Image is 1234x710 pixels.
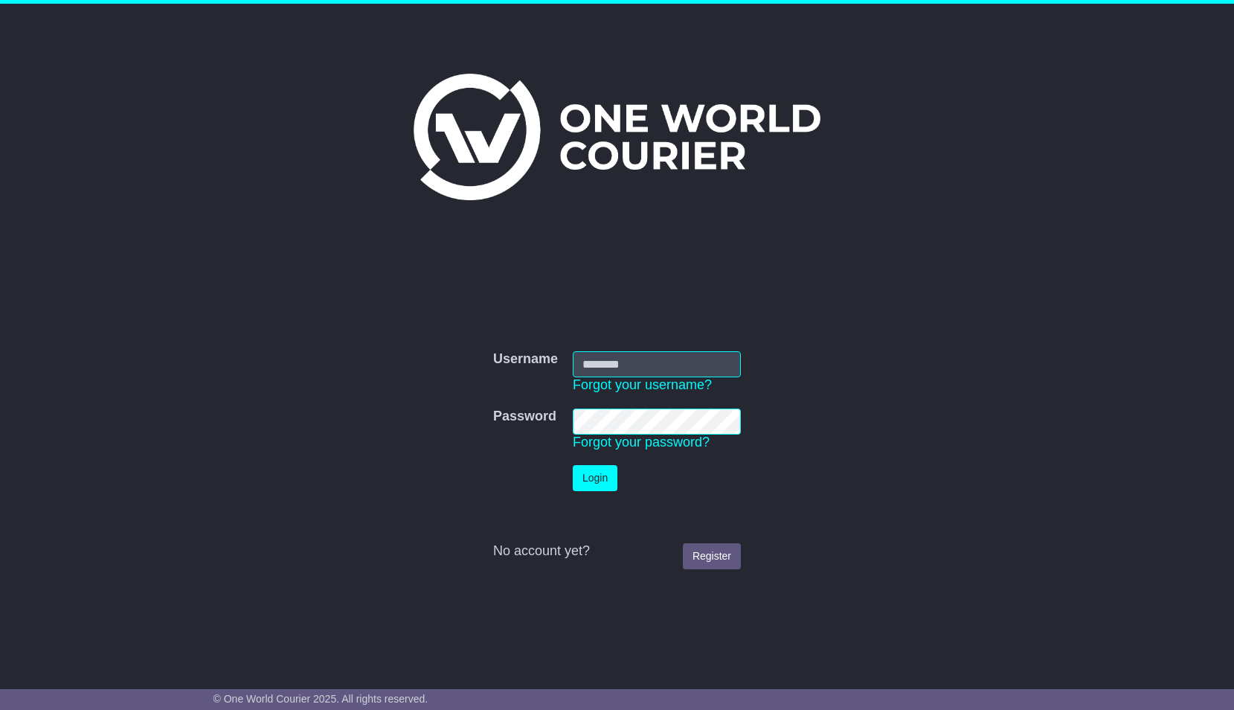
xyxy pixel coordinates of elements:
[573,435,710,450] a: Forgot your password?
[683,543,741,569] a: Register
[414,74,820,200] img: One World
[493,351,558,368] label: Username
[213,693,428,705] span: © One World Courier 2025. All rights reserved.
[493,543,741,560] div: No account yet?
[573,465,617,491] button: Login
[573,377,712,392] a: Forgot your username?
[493,409,556,425] label: Password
